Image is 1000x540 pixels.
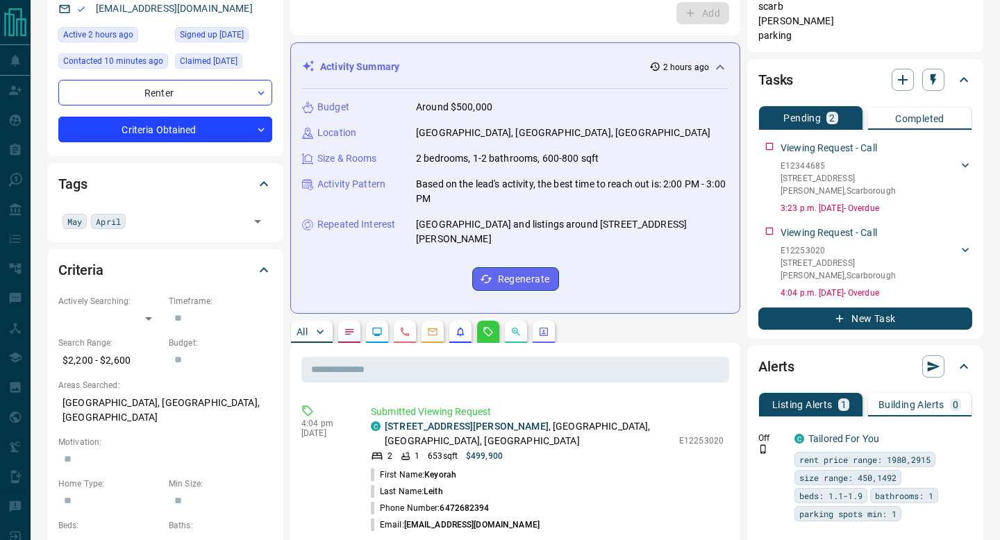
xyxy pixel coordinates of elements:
div: condos.ca [794,434,804,444]
div: Tags [58,167,272,201]
svg: Listing Alerts [455,326,466,337]
p: Home Type: [58,478,162,490]
p: First Name: [371,469,456,481]
p: [GEOGRAPHIC_DATA], [GEOGRAPHIC_DATA], [GEOGRAPHIC_DATA] [416,126,710,140]
svg: Lead Browsing Activity [372,326,383,337]
p: Based on the lead's activity, the best time to reach out is: 2:00 PM - 3:00 PM [416,177,728,206]
svg: Requests [483,326,494,337]
div: Sat Aug 16 2025 [58,53,168,73]
p: Budget: [169,337,272,349]
div: Fri Jan 05 2024 [175,53,272,73]
span: rent price range: 1980,2915 [799,453,931,466]
p: Phone Number: [371,502,490,514]
div: Renter [58,80,272,106]
svg: Emails [427,326,438,337]
p: [STREET_ADDRESS][PERSON_NAME] , Scarborough [781,172,958,197]
p: Timeframe: [169,295,272,307]
p: Baths: [169,519,272,532]
p: 2 bedrooms, 1-2 bathrooms, 600-800 sqft [416,151,599,166]
p: Viewing Request - Call [781,226,877,240]
button: Regenerate [472,267,559,291]
p: 0 [953,400,958,410]
p: Search Range: [58,337,162,349]
p: 4:04 pm [301,419,350,428]
p: 1 [415,450,419,462]
span: Active 2 hours ago [63,28,133,42]
svg: Opportunities [510,326,522,337]
p: Around $500,000 [416,100,492,115]
div: Activity Summary2 hours ago [302,54,728,80]
div: E12344685[STREET_ADDRESS][PERSON_NAME],Scarborough [781,157,972,200]
h2: Alerts [758,355,794,378]
a: [STREET_ADDRESS][PERSON_NAME] [385,421,549,432]
p: Activity Summary [320,60,399,74]
h2: Tags [58,173,87,195]
a: Tailored For You [808,433,879,444]
p: Email: [371,518,540,531]
span: Contacted 10 minutes ago [63,54,163,68]
span: Leith [424,487,443,496]
span: May [67,214,82,228]
p: Actively Searching: [58,295,162,307]
p: Repeated Interest [317,217,395,232]
div: Criteria Obtained [58,117,272,142]
a: [EMAIL_ADDRESS][DOMAIN_NAME] [96,3,253,14]
span: Signed up [DATE] [180,28,244,42]
p: Pending [783,113,821,123]
span: size range: 450,1492 [799,471,897,484]
p: E12253020 [781,244,958,257]
svg: Email Valid [76,4,86,14]
div: Criteria [58,253,272,287]
span: 6472682394 [440,503,489,513]
p: Last Name: [371,485,443,498]
span: Claimed [DATE] [180,54,237,68]
span: April [96,214,121,228]
span: parking spots min: 1 [799,507,897,521]
p: Viewing Request - Call [781,141,877,155]
button: Open [248,212,267,231]
p: $499,900 [466,450,503,462]
p: Areas Searched: [58,379,272,391]
p: E12344685 [781,160,958,172]
div: E12253020[STREET_ADDRESS][PERSON_NAME],Scarborough [781,242,972,285]
p: Building Alerts [878,400,944,410]
p: 1 [841,400,847,410]
p: 2 [829,113,835,123]
div: Wed Jan 03 2024 [175,27,272,47]
div: Tasks [758,63,972,96]
p: Off [758,432,786,444]
p: [DATE] [301,428,350,438]
p: $2,200 - $2,600 [58,349,162,372]
p: E12253020 [679,434,724,447]
p: Location [317,126,356,140]
p: 2 [387,450,392,462]
p: Min Size: [169,478,272,490]
h2: Criteria [58,259,103,281]
p: Motivation: [58,436,272,448]
p: 4:04 p.m. [DATE] - Overdue [781,287,972,299]
p: Budget [317,100,349,115]
span: Keyorah [424,470,456,480]
svg: Calls [399,326,410,337]
button: New Task [758,307,972,330]
p: , [GEOGRAPHIC_DATA], [GEOGRAPHIC_DATA], [GEOGRAPHIC_DATA] [385,419,672,448]
svg: Agent Actions [538,326,549,337]
p: Activity Pattern [317,177,385,192]
div: Sat Aug 16 2025 [58,27,168,47]
p: 2 hours ago [663,61,709,74]
div: condos.ca [371,421,381,431]
p: Size & Rooms [317,151,377,166]
p: All [297,327,308,337]
div: Alerts [758,350,972,383]
span: beds: 1.1-1.9 [799,489,862,503]
p: Completed [895,114,944,124]
p: Listing Alerts [772,400,833,410]
p: Submitted Viewing Request [371,405,724,419]
p: [STREET_ADDRESS][PERSON_NAME] , Scarborough [781,257,958,282]
p: Beds: [58,519,162,532]
svg: Notes [344,326,355,337]
p: [GEOGRAPHIC_DATA] and listings around [STREET_ADDRESS][PERSON_NAME] [416,217,728,246]
h2: Tasks [758,69,793,91]
p: [GEOGRAPHIC_DATA], [GEOGRAPHIC_DATA], [GEOGRAPHIC_DATA] [58,391,272,429]
span: [EMAIL_ADDRESS][DOMAIN_NAME] [404,520,540,530]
